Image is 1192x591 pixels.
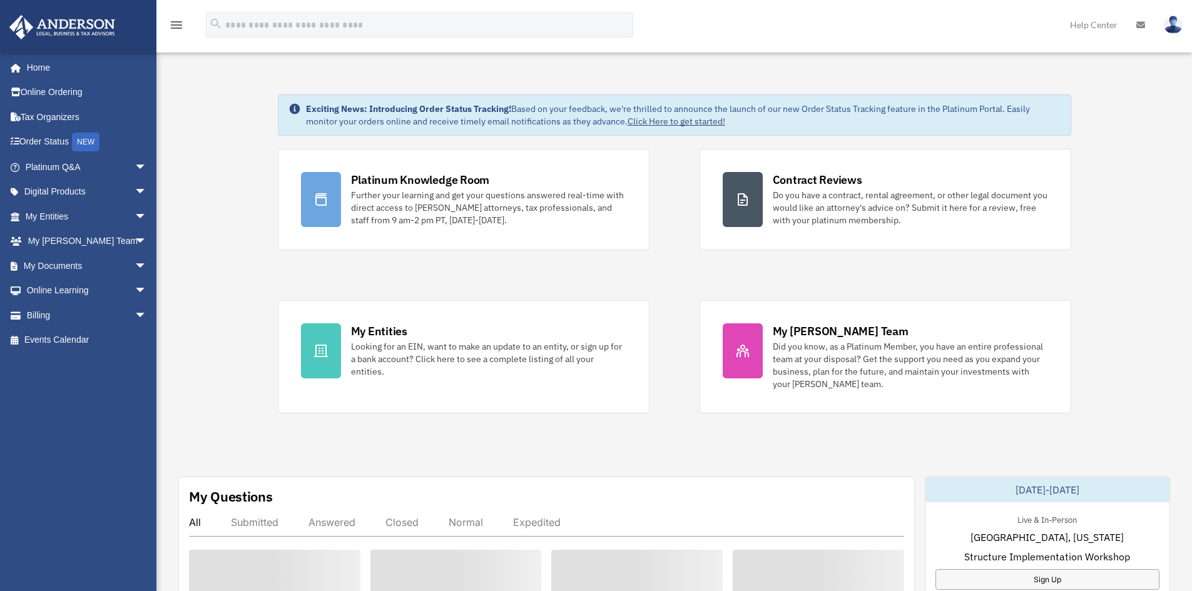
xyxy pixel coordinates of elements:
[773,189,1048,226] div: Do you have a contract, rental agreement, or other legal document you would like an attorney's ad...
[278,149,649,250] a: Platinum Knowledge Room Further your learning and get your questions answered real-time with dire...
[385,516,419,528] div: Closed
[9,278,166,303] a: Online Learningarrow_drop_down
[6,15,119,39] img: Anderson Advisors Platinum Portal
[135,278,160,304] span: arrow_drop_down
[449,516,483,528] div: Normal
[72,133,99,151] div: NEW
[513,516,561,528] div: Expedited
[1007,512,1087,525] div: Live & In-Person
[925,477,1169,502] div: [DATE]-[DATE]
[773,340,1048,390] div: Did you know, as a Platinum Member, you have an entire professional team at your disposal? Get th...
[189,516,201,528] div: All
[308,516,355,528] div: Answered
[628,116,725,127] a: Click Here to get started!
[231,516,278,528] div: Submitted
[209,17,223,31] i: search
[135,204,160,230] span: arrow_drop_down
[935,569,1159,590] a: Sign Up
[9,179,166,205] a: Digital Productsarrow_drop_down
[700,149,1071,250] a: Contract Reviews Do you have a contract, rental agreement, or other legal document you would like...
[351,172,490,188] div: Platinum Knowledge Room
[189,487,273,506] div: My Questions
[306,103,511,114] strong: Exciting News: Introducing Order Status Tracking!
[9,328,166,353] a: Events Calendar
[9,303,166,328] a: Billingarrow_drop_down
[135,253,160,279] span: arrow_drop_down
[9,104,166,129] a: Tax Organizers
[135,229,160,255] span: arrow_drop_down
[135,154,160,180] span: arrow_drop_down
[351,189,626,226] div: Further your learning and get your questions answered real-time with direct access to [PERSON_NAM...
[169,22,184,33] a: menu
[9,80,166,105] a: Online Ordering
[9,154,166,179] a: Platinum Q&Aarrow_drop_down
[306,103,1061,128] div: Based on your feedback, we're thrilled to announce the launch of our new Order Status Tracking fe...
[700,300,1071,413] a: My [PERSON_NAME] Team Did you know, as a Platinum Member, you have an entire professional team at...
[278,300,649,413] a: My Entities Looking for an EIN, want to make an update to an entity, or sign up for a bank accoun...
[1164,16,1183,34] img: User Pic
[773,323,909,339] div: My [PERSON_NAME] Team
[970,530,1124,545] span: [GEOGRAPHIC_DATA], [US_STATE]
[9,253,166,278] a: My Documentsarrow_drop_down
[773,172,862,188] div: Contract Reviews
[135,179,160,205] span: arrow_drop_down
[351,323,407,339] div: My Entities
[9,129,166,155] a: Order StatusNEW
[169,18,184,33] i: menu
[351,340,626,378] div: Looking for an EIN, want to make an update to an entity, or sign up for a bank account? Click her...
[135,303,160,328] span: arrow_drop_down
[964,549,1130,564] span: Structure Implementation Workshop
[9,55,160,80] a: Home
[9,229,166,254] a: My [PERSON_NAME] Teamarrow_drop_down
[9,204,166,229] a: My Entitiesarrow_drop_down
